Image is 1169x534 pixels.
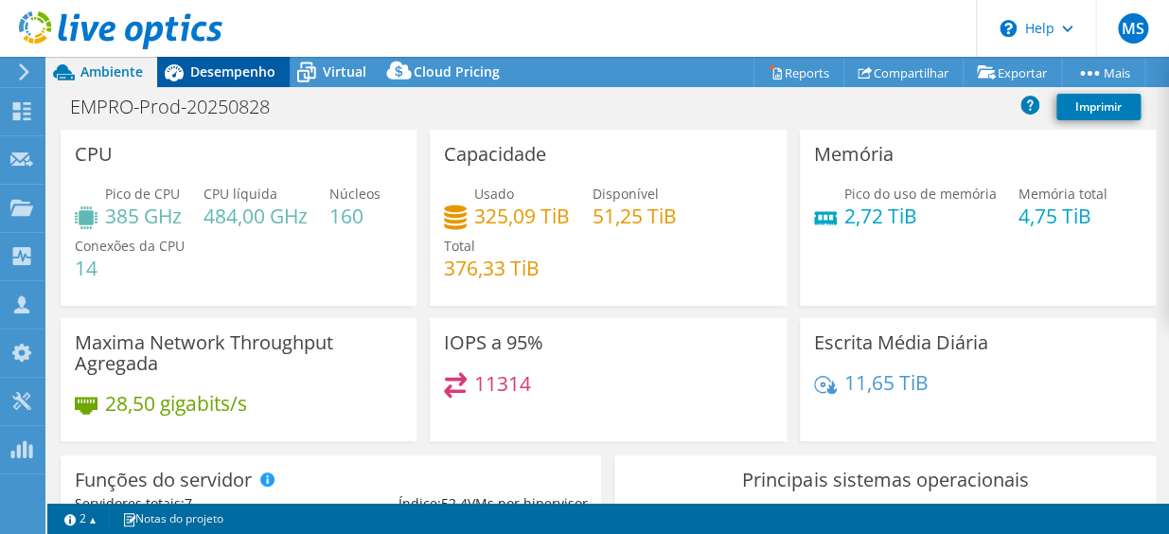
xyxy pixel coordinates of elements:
h3: CPU [75,144,113,165]
h4: 4,75 TiB [1018,205,1107,226]
svg: \n [1000,20,1017,37]
div: Índice: VMs por hipervisor [331,493,588,514]
span: Desempenho [190,62,275,80]
span: Ambiente [80,62,143,80]
a: 2 [51,507,110,530]
h4: 325,09 TiB [474,205,570,226]
h4: 376,33 TiB [444,258,540,278]
span: Pico de CPU [105,185,180,203]
a: Reports [753,58,844,87]
span: 7 [185,494,192,512]
h4: 385 GHz [105,205,182,226]
h3: Maxima Network Throughput Agregada [75,332,402,374]
h1: EMPRO-Prod-20250828 [62,97,299,117]
div: Servidores totais: [75,493,331,514]
h3: Capacidade [444,144,546,165]
h4: 51,25 TiB [592,205,676,226]
span: Memória total [1018,185,1107,203]
h3: Escrita Média Diária [814,332,988,353]
span: Núcleos [329,185,381,203]
span: Conexões da CPU [75,237,185,255]
h4: 11314 [474,373,531,394]
h4: 11,65 TiB [844,372,929,393]
span: Cloud Pricing [414,62,500,80]
a: Compartilhar [843,58,964,87]
h4: 2,72 TiB [844,205,997,226]
span: Pico do uso de memória [844,185,997,203]
a: Notas do projeto [109,507,237,530]
span: Usado [474,185,514,203]
span: CPU líquida [204,185,277,203]
span: MS [1118,13,1148,44]
a: Imprimir [1056,94,1141,120]
a: Mais [1061,58,1145,87]
span: Virtual [323,62,366,80]
h4: 484,00 GHz [204,205,308,226]
h4: 14 [75,258,185,278]
span: 52.4 [440,494,467,512]
h3: Memória [814,144,894,165]
span: Total [444,237,475,255]
h3: Funções do servidor [75,470,252,490]
h4: 160 [329,205,381,226]
span: Disponível [592,185,658,203]
h3: IOPS a 95% [444,332,543,353]
h4: 28,50 gigabits/s [105,393,247,414]
h3: Principais sistemas operacionais [629,470,1141,490]
a: Exportar [963,58,1062,87]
